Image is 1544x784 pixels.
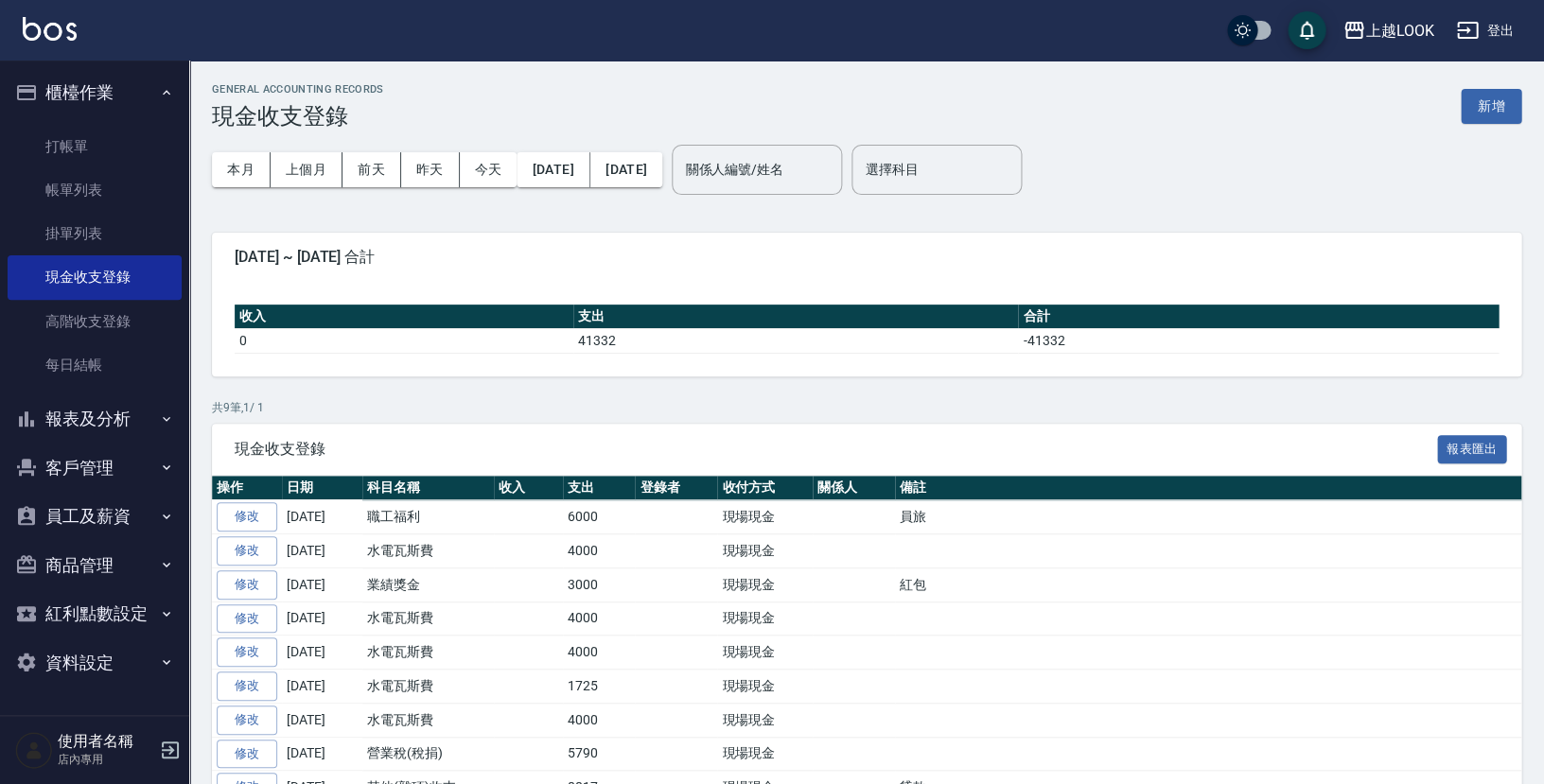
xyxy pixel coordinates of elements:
[563,636,636,670] td: 4000
[235,440,1437,459] span: 現金收支登錄
[58,732,154,751] h5: 使用者名稱
[517,152,589,187] button: [DATE]
[895,567,1521,601] td: 紅包
[563,670,636,704] td: 1725
[717,601,813,636] td: 現場現金
[573,305,1018,329] th: 支出
[717,670,813,704] td: 現場現金
[494,476,563,500] th: 收入
[895,500,1521,534] td: 員旅
[217,637,277,667] a: 修改
[1018,305,1499,329] th: 合計
[1448,13,1521,48] button: 登出
[235,328,573,353] td: 0
[362,703,494,737] td: 水電瓦斯費
[8,212,182,255] a: 掛單列表
[212,399,1521,416] p: 共 9 筆, 1 / 1
[212,152,271,187] button: 本月
[282,534,362,568] td: [DATE]
[212,103,384,130] h3: 現金收支登錄
[212,83,384,96] h2: GENERAL ACCOUNTING RECORDS
[717,500,813,534] td: 現場現金
[563,476,636,500] th: 支出
[717,534,813,568] td: 現場現金
[282,567,362,601] td: [DATE]
[563,534,636,568] td: 4000
[212,476,282,500] th: 操作
[1437,435,1507,464] button: 報表匯出
[342,152,401,187] button: 前天
[8,343,182,387] a: 每日結帳
[1437,439,1507,457] a: 報表匯出
[8,255,182,299] a: 現金收支登錄
[362,601,494,636] td: 水電瓦斯費
[282,476,362,500] th: 日期
[895,476,1521,500] th: 備註
[401,152,460,187] button: 昨天
[282,737,362,771] td: [DATE]
[362,737,494,771] td: 營業稅(稅捐)
[8,589,182,638] button: 紅利點數設定
[563,567,636,601] td: 3000
[590,152,662,187] button: [DATE]
[362,476,494,500] th: 科目名稱
[8,168,182,212] a: 帳單列表
[8,68,182,117] button: 櫃檯作業
[362,567,494,601] td: 業績獎金
[563,703,636,737] td: 4000
[717,636,813,670] td: 現場現金
[563,601,636,636] td: 4000
[362,636,494,670] td: 水電瓦斯費
[8,492,182,541] button: 員工及薪資
[282,636,362,670] td: [DATE]
[1018,328,1499,353] td: -41332
[217,536,277,566] a: 修改
[717,737,813,771] td: 現場現金
[1365,19,1433,43] div: 上越LOOK
[635,476,717,500] th: 登錄者
[563,500,636,534] td: 6000
[217,604,277,634] a: 修改
[217,706,277,735] a: 修改
[717,703,813,737] td: 現場現金
[8,394,182,444] button: 報表及分析
[235,305,573,329] th: 收入
[282,601,362,636] td: [DATE]
[573,328,1018,353] td: 41332
[8,444,182,493] button: 客戶管理
[717,476,813,500] th: 收付方式
[362,500,494,534] td: 職工福利
[58,751,154,768] p: 店內專用
[563,737,636,771] td: 5790
[217,671,277,701] a: 修改
[8,125,182,168] a: 打帳單
[23,17,77,41] img: Logo
[235,248,1499,267] span: [DATE] ~ [DATE] 合計
[362,534,494,568] td: 水電瓦斯費
[282,703,362,737] td: [DATE]
[717,567,813,601] td: 現場現金
[15,731,53,769] img: Person
[217,570,277,600] a: 修改
[217,502,277,531] a: 修改
[1288,11,1325,49] button: save
[1461,96,1521,114] a: 新增
[282,670,362,704] td: [DATE]
[8,638,182,688] button: 資料設定
[1461,89,1521,124] button: 新增
[8,541,182,590] button: 商品管理
[217,740,277,769] a: 修改
[8,300,182,343] a: 高階收支登錄
[1335,11,1441,50] button: 上越LOOK
[362,670,494,704] td: 水電瓦斯費
[282,500,362,534] td: [DATE]
[813,476,895,500] th: 關係人
[460,152,518,187] button: 今天
[271,152,342,187] button: 上個月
